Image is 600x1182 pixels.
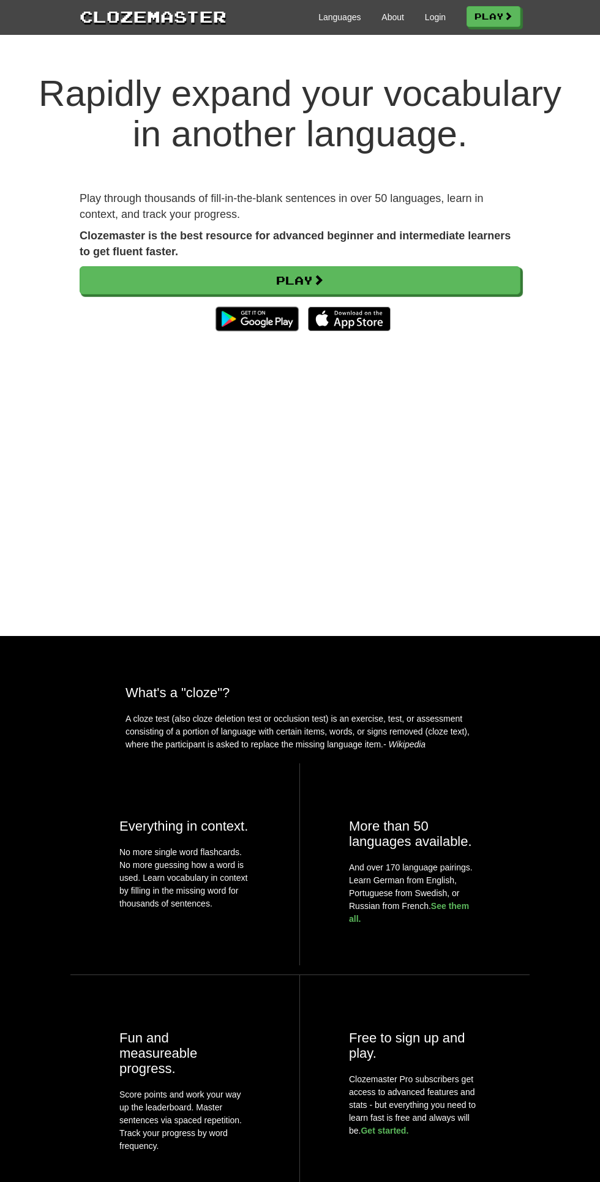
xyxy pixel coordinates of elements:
[349,901,469,924] a: See them all.
[80,266,520,294] a: Play
[467,6,520,27] a: Play
[349,1073,481,1137] p: Clozemaster Pro subscribers get access to advanced features and stats - but everything you need t...
[80,5,227,28] a: Clozemaster
[381,11,404,23] a: About
[126,713,474,751] p: A cloze test (also cloze deletion test or occlusion test) is an exercise, test, or assessment con...
[361,1126,408,1135] a: Get started.
[383,739,426,749] em: - Wikipedia
[80,191,520,222] p: Play through thousands of fill-in-the-blank sentences in over 50 languages, learn in context, and...
[318,11,361,23] a: Languages
[349,861,481,926] p: And over 170 language pairings. Learn German from English, Portuguese from Swedish, or Russian fr...
[119,818,250,834] h2: Everything in context.
[126,685,474,700] h2: What's a "cloze"?
[119,846,250,916] p: No more single word flashcards. No more guessing how a word is used. Learn vocabulary in context ...
[119,1088,250,1153] p: Score points and work your way up the leaderboard. Master sentences via spaced repetition. Track ...
[425,11,446,23] a: Login
[349,818,481,849] h2: More than 50 languages available.
[119,1030,250,1076] h2: Fun and measureable progress.
[80,230,511,258] strong: Clozemaster is the best resource for advanced beginner and intermediate learners to get fluent fa...
[308,307,391,331] img: Download_on_the_App_Store_Badge_US-UK_135x40-25178aeef6eb6b83b96f5f2d004eda3bffbb37122de64afbaef7...
[209,301,304,337] img: Get it on Google Play
[349,1030,481,1061] h2: Free to sign up and play.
